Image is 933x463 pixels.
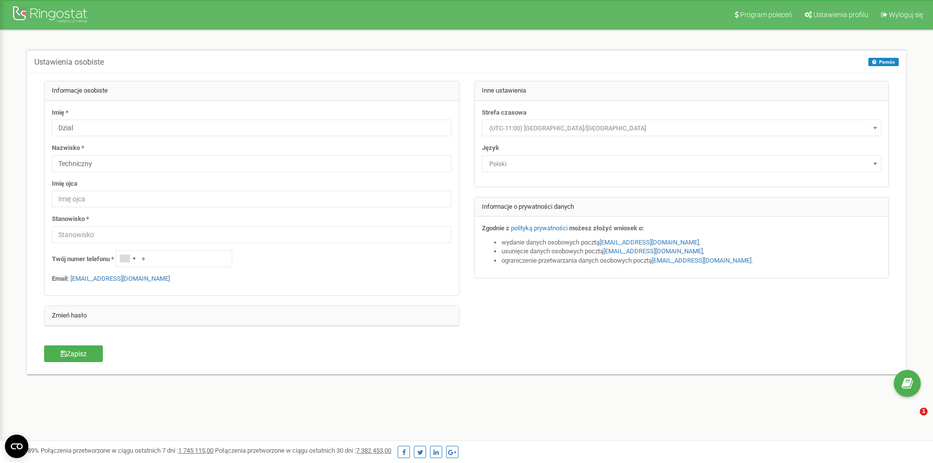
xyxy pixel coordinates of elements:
[116,250,232,267] input: +1-800-555-55-55
[52,179,77,189] label: Imię ojca
[511,224,568,232] a: polityką prywatności
[502,256,882,266] li: ograniczenie przetwarzania danych osobowych pocztą .
[482,144,499,153] label: Język
[813,11,868,19] span: Ustawienia profilu
[34,58,104,67] h5: Ustawienia osobiste
[52,144,84,153] label: Nazwisko *
[502,238,882,247] li: wydanie danych osobowych pocztą ,
[52,215,89,224] label: Stanowisko *
[178,447,214,454] u: 1 745 115,00
[52,226,452,243] input: Stanowisko
[502,247,882,256] li: usunięcie danych osobowych pocztą ,
[482,120,882,136] span: (UTC-11:00) Pacific/Midway
[44,345,103,362] button: Zapisz
[52,255,114,264] label: Twój numer telefonu *
[45,81,459,101] div: Informacje osobiste
[603,247,703,255] a: [EMAIL_ADDRESS][DOMAIN_NAME]
[920,408,928,415] span: 1
[41,447,214,454] span: Połączenia przetworzone w ciągu ostatnich 7 dni :
[52,108,69,118] label: Imię *
[52,155,452,172] input: Nazwisko
[482,108,526,118] label: Strefa czasowa
[52,275,69,282] strong: Email:
[868,58,899,66] button: Pomóc
[356,447,391,454] u: 7 382 453,00
[475,197,889,217] div: Informacje o prywatności danych
[485,157,878,171] span: Polski
[116,251,139,267] div: Telephone country code
[71,275,170,282] a: [EMAIL_ADDRESS][DOMAIN_NAME]
[45,306,459,326] div: Zmień hasło
[900,408,923,431] iframe: Intercom live chat
[569,224,644,232] strong: możesz złożyć wniosek o:
[740,11,792,19] span: Program poleceń
[5,435,28,458] button: Open CMP widget
[889,11,923,19] span: Wyloguj się
[482,155,882,172] span: Polski
[475,81,889,101] div: Inne ustawienia
[52,191,452,207] input: Imię ojca
[215,447,391,454] span: Połączenia przetworzone w ciągu ostatnich 30 dni :
[485,122,878,135] span: (UTC-11:00) Pacific/Midway
[599,239,699,246] a: [EMAIL_ADDRESS][DOMAIN_NAME]
[52,120,452,136] input: Imię
[482,224,509,232] strong: Zgodnie z
[652,257,751,264] a: [EMAIL_ADDRESS][DOMAIN_NAME]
